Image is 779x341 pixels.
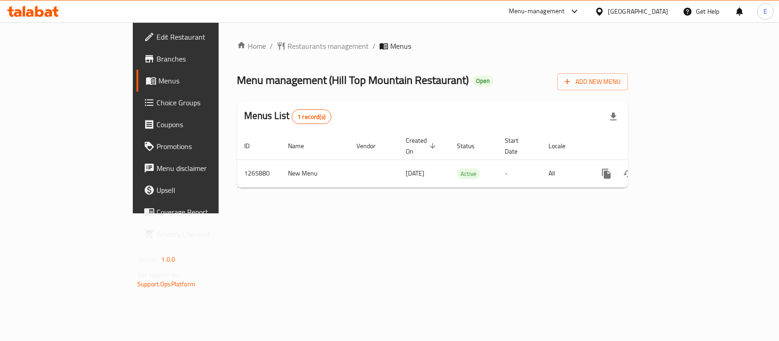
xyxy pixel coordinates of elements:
div: [GEOGRAPHIC_DATA] [608,6,668,16]
a: Coupons [136,114,263,135]
span: ID [244,140,261,151]
a: Coverage Report [136,201,263,223]
span: Choice Groups [157,97,256,108]
a: Restaurants management [277,41,369,52]
th: Actions [588,132,690,160]
a: Upsell [136,179,263,201]
span: Branches [157,53,256,64]
span: Menu management ( Hill Top Mountain Restaurant ) [237,70,469,90]
span: Coupons [157,119,256,130]
span: Menus [390,41,411,52]
nav: breadcrumb [237,41,628,52]
span: Coverage Report [157,207,256,217]
table: enhanced table [237,132,690,188]
span: Active [457,169,480,179]
a: Menus [136,70,263,92]
span: Open [472,77,493,85]
span: Add New Menu [565,76,621,88]
span: Start Date [505,135,530,157]
div: Total records count [292,109,331,124]
span: Upsell [157,185,256,196]
span: 1.0.0 [161,253,175,265]
li: / [372,41,376,52]
div: Menu-management [509,6,565,17]
span: 1 record(s) [292,113,331,121]
span: Promotions [157,141,256,152]
td: - [497,160,541,187]
a: Menu disclaimer [136,157,263,179]
a: Support.OpsPlatform [137,278,195,290]
span: Version: [137,253,160,265]
span: [DATE] [406,167,424,179]
span: Vendor [356,140,387,151]
span: Grocery Checklist [157,228,256,239]
span: Get support on: [137,269,179,281]
a: Grocery Checklist [136,223,263,245]
button: more [596,163,617,185]
span: Created On [406,135,439,157]
a: Edit Restaurant [136,26,263,48]
h2: Menus List [244,109,331,124]
a: Promotions [136,135,263,157]
a: Branches [136,48,263,70]
button: Change Status [617,163,639,185]
button: Add New Menu [557,73,628,90]
span: Name [288,140,316,151]
span: Restaurants management [288,41,369,52]
a: Choice Groups [136,92,263,114]
div: Open [472,76,493,87]
span: Edit Restaurant [157,31,256,42]
td: All [541,160,588,187]
td: New Menu [281,160,349,187]
span: Status [457,140,486,151]
span: Menu disclaimer [157,163,256,174]
div: Active [457,168,480,179]
li: / [270,41,273,52]
span: Locale [549,140,577,151]
span: E [763,6,767,16]
div: Export file [602,106,624,128]
span: Menus [158,75,256,86]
